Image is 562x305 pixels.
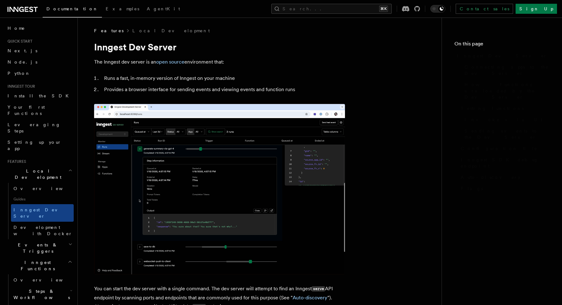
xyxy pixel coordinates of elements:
[8,48,37,53] span: Next.js
[462,125,549,143] a: Sending events to the Dev Server
[5,165,74,183] button: Local Development
[430,5,445,13] button: Toggle dark mode
[94,104,345,274] img: Dev Server Demo
[46,6,98,11] span: Documentation
[13,186,78,191] span: Overview
[5,259,68,272] span: Inngest Functions
[5,168,68,180] span: Local Development
[94,41,345,53] h1: Inngest Dev Server
[5,101,74,119] a: Your first Functions
[147,6,180,11] span: AgentKit
[5,45,74,56] a: Next.js
[5,23,74,34] a: Home
[11,183,74,194] a: Overview
[462,61,549,79] a: Connecting apps to the Dev Server
[156,59,184,65] a: open source
[102,74,345,83] li: Runs a fast, in-memory version of Inngest on your machine
[5,137,74,154] a: Setting up your app
[516,4,557,14] a: Sign Up
[11,204,74,222] a: Inngest Dev Server
[106,6,139,11] span: Examples
[464,64,549,76] span: Connecting apps to the Dev Server
[5,242,68,254] span: Events & Triggers
[11,274,74,286] a: Overview
[43,2,102,18] a: Documentation
[13,207,67,219] span: Inngest Dev Server
[458,172,549,183] a: Auto-discovery
[13,225,72,236] span: Development with Docker
[5,84,35,89] span: Inngest tour
[11,222,74,239] a: Development with Docker
[8,140,61,151] span: Setting up your app
[461,145,538,152] span: Configuration file
[271,4,392,14] button: Search...⌘K
[13,277,78,282] span: Overview
[461,185,483,192] span: Flags
[5,239,74,257] button: Events & Triggers
[5,56,74,68] a: Node.js
[457,53,547,59] span: Inngest Dev Server
[312,286,325,292] code: serve
[461,105,524,111] span: Testing functions
[11,288,70,301] span: Steps & Workflows
[454,50,549,61] a: Inngest Dev Server
[8,93,72,98] span: Install the SDK
[8,25,25,31] span: Home
[462,114,549,125] a: Invoke via UI
[11,286,74,303] button: Steps & Workflows
[5,183,74,239] div: Local Development
[8,71,30,76] span: Python
[458,183,549,194] a: Flags
[5,90,74,101] a: Install the SDK
[293,295,327,301] a: Auto-discovery
[464,116,548,123] span: Invoke via UI
[458,143,549,154] a: Configuration file
[464,81,549,100] span: How functions are loaded by the Dev Server
[8,105,45,116] span: Your first Functions
[456,4,513,14] a: Contact sales
[454,40,549,50] h4: On this page
[132,28,210,34] a: Local Development
[464,128,549,140] span: Sending events to the Dev Server
[5,159,26,164] span: Features
[102,2,143,17] a: Examples
[5,39,32,44] span: Quick start
[462,79,549,103] a: How functions are loaded by the Dev Server
[458,154,549,172] a: Inngest SDK debug endpoint
[8,122,61,133] span: Leveraging Steps
[94,28,124,34] span: Features
[379,6,388,12] kbd: ⌘K
[458,103,549,114] a: Testing functions
[5,257,74,274] button: Inngest Functions
[8,59,37,65] span: Node.js
[143,2,184,17] a: AgentKit
[461,157,549,169] span: Inngest SDK debug endpoint
[102,85,345,94] li: Provides a browser interface for sending events and viewing events and function runs
[5,68,74,79] a: Python
[94,58,345,66] p: The Inngest dev server is an environment that:
[461,174,520,180] span: Auto-discovery
[5,119,74,137] a: Leveraging Steps
[11,194,74,204] span: Guides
